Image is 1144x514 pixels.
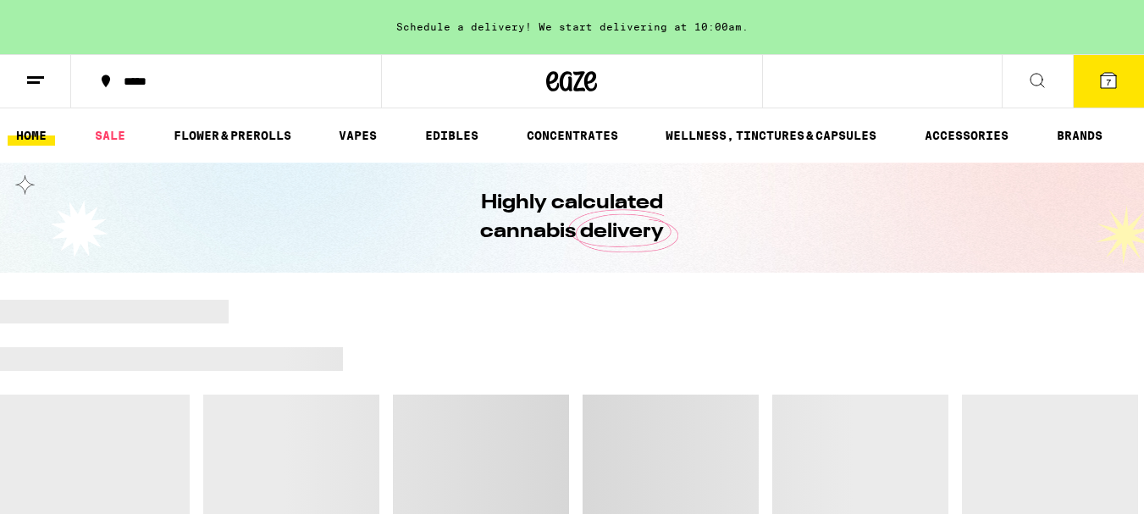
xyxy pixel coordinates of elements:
[916,125,1017,146] a: ACCESSORIES
[1048,125,1111,146] button: BRANDS
[165,125,300,146] a: FLOWER & PREROLLS
[417,125,487,146] a: EDIBLES
[1073,55,1144,108] button: 7
[433,189,712,246] h1: Highly calculated cannabis delivery
[518,125,627,146] a: CONCENTRATES
[1106,77,1111,87] span: 7
[86,125,134,146] a: SALE
[8,125,55,146] a: HOME
[330,125,385,146] a: VAPES
[657,125,885,146] a: WELLNESS, TINCTURES & CAPSULES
